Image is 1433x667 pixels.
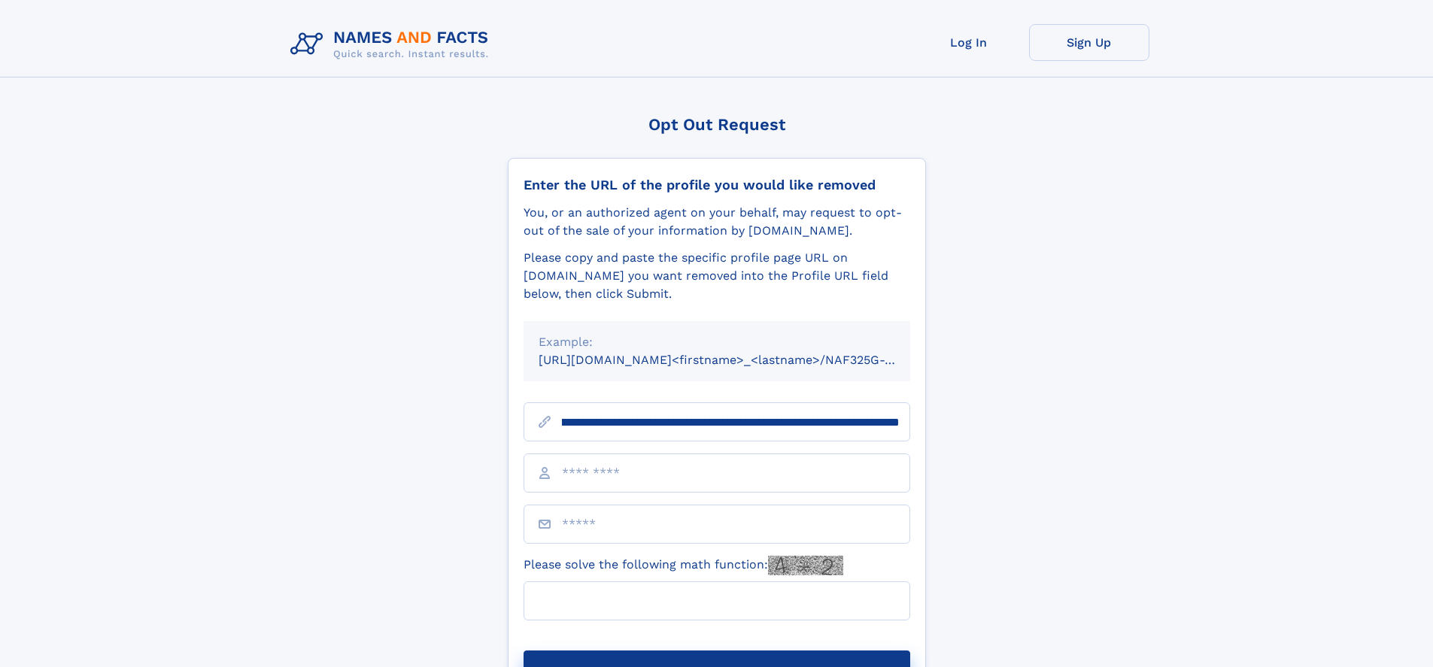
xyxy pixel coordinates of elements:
[524,249,910,303] div: Please copy and paste the specific profile page URL on [DOMAIN_NAME] you want removed into the Pr...
[539,333,895,351] div: Example:
[909,24,1029,61] a: Log In
[508,115,926,134] div: Opt Out Request
[524,556,843,575] label: Please solve the following math function:
[539,353,939,367] small: [URL][DOMAIN_NAME]<firstname>_<lastname>/NAF325G-xxxxxxxx
[284,24,501,65] img: Logo Names and Facts
[524,177,910,193] div: Enter the URL of the profile you would like removed
[524,204,910,240] div: You, or an authorized agent on your behalf, may request to opt-out of the sale of your informatio...
[1029,24,1149,61] a: Sign Up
